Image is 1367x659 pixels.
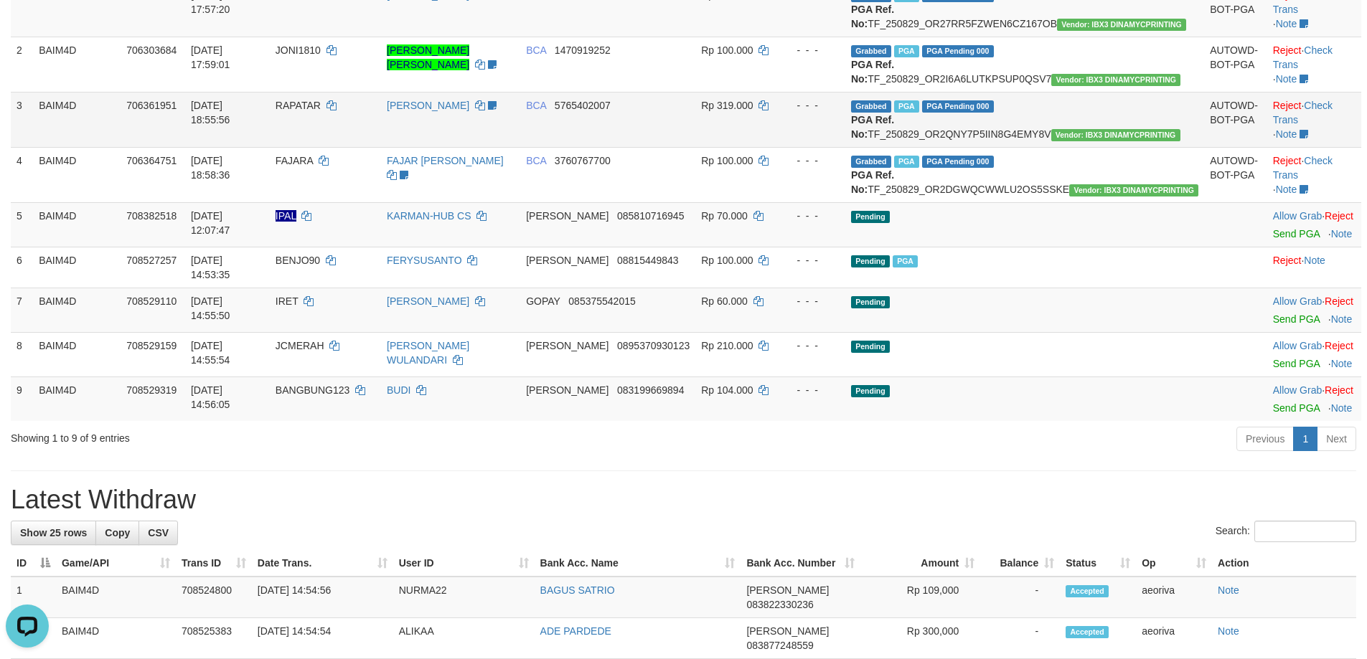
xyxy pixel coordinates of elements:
span: · [1273,340,1325,351]
span: 708529319 [126,384,177,396]
span: Copy 083822330236 to clipboard [746,599,813,610]
a: FAJAR [PERSON_NAME] [387,155,504,166]
a: Send PGA [1273,402,1320,414]
span: Accepted [1066,585,1109,597]
span: BCA [526,100,546,111]
a: [PERSON_NAME] [387,100,469,111]
div: - - - [783,253,840,267]
td: BAIM4D [33,37,121,92]
span: Vendor URL: https://order2.1velocity.biz [1069,184,1198,196]
td: BAIM4D [33,288,121,332]
td: AUTOWD-BOT-PGA [1204,92,1267,147]
td: · [1267,332,1361,376]
td: BAIM4D [33,202,121,247]
td: TF_250829_OR2DGWQCWWLU2OS5SSKE [845,147,1204,202]
span: Grabbed [851,100,891,113]
span: 708527257 [126,255,177,266]
span: Pending [851,341,890,353]
span: [DATE] 14:55:50 [191,295,230,321]
div: - - - [783,294,840,308]
button: Open LiveChat chat widget [6,6,49,49]
span: Copy 1470919252 to clipboard [555,44,611,56]
span: BCA [526,155,546,166]
a: BUDI [387,384,410,396]
span: 706303684 [126,44,177,56]
a: ADE PARDEDE [540,625,611,637]
td: · · [1267,147,1361,202]
td: AUTOWD-BOT-PGA [1204,147,1267,202]
a: Allow Grab [1273,295,1322,307]
td: · [1267,288,1361,332]
th: Action [1212,550,1356,577]
span: CSV [148,527,169,539]
td: 2 [11,37,33,92]
td: 708525383 [176,618,252,659]
h1: Latest Withdraw [11,485,1356,514]
a: Reject [1325,384,1353,396]
div: - - - [783,98,840,113]
span: Rp 210.000 [701,340,753,351]
div: - - - [783,43,840,57]
a: Note [1218,584,1239,596]
div: - - - [783,153,840,168]
th: Balance: activate to sort column ascending [980,550,1060,577]
td: 8 [11,332,33,376]
td: · [1267,376,1361,421]
td: TF_250829_OR2I6A6LUTKPSUP0QSV7 [845,37,1204,92]
span: 706361951 [126,100,177,111]
span: Copy 085810716945 to clipboard [617,210,684,222]
span: [PERSON_NAME] [746,625,829,637]
b: PGA Ref. No: [851,4,894,29]
span: [PERSON_NAME] [526,255,609,266]
span: Copy 083199669894 to clipboard [617,384,684,396]
span: · [1273,295,1325,307]
div: - - - [783,209,840,223]
span: PGA Pending [922,45,994,57]
span: FAJARA [276,155,313,166]
span: Copy 085375542015 to clipboard [568,295,635,307]
td: [DATE] 14:54:56 [252,577,393,618]
td: ALIKAA [393,618,535,659]
td: NURMA22 [393,577,535,618]
td: BAIM4D [33,247,121,288]
td: · · [1267,92,1361,147]
th: Op: activate to sort column ascending [1136,550,1212,577]
a: Allow Grab [1273,384,1322,396]
td: · [1267,247,1361,288]
td: Rp 109,000 [860,577,980,618]
span: [DATE] 18:55:56 [191,100,230,125]
th: Date Trans.: activate to sort column ascending [252,550,393,577]
span: 708529110 [126,295,177,307]
a: Note [1276,184,1297,195]
span: Copy 08815449843 to clipboard [617,255,679,266]
span: · [1273,384,1325,396]
a: Note [1276,18,1297,29]
a: Note [1304,255,1325,266]
th: Bank Acc. Number: activate to sort column ascending [741,550,860,577]
span: [DATE] 12:07:47 [191,210,230,236]
span: Rp 104.000 [701,384,753,396]
span: Pending [851,296,890,308]
td: BAIM4D [33,376,121,421]
a: Check Trans [1273,100,1333,125]
a: Reject [1273,255,1302,266]
a: Reject [1325,340,1353,351]
span: [DATE] 17:59:01 [191,44,230,70]
span: Copy 0895370930123 to clipboard [617,340,690,351]
b: PGA Ref. No: [851,169,894,195]
span: PGA Pending [922,156,994,168]
a: Copy [95,521,139,545]
a: Reject [1273,44,1302,56]
th: User ID: activate to sort column ascending [393,550,535,577]
span: Accepted [1066,626,1109,638]
span: Rp 100.000 [701,255,753,266]
div: - - - [783,383,840,397]
span: Grabbed [851,45,891,57]
span: [PERSON_NAME] [526,340,609,351]
span: [DATE] 14:55:54 [191,340,230,366]
th: Game/API: activate to sort column ascending [56,550,176,577]
a: Show 25 rows [11,521,96,545]
td: 5 [11,202,33,247]
input: Search: [1254,521,1356,542]
a: Send PGA [1273,228,1320,240]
